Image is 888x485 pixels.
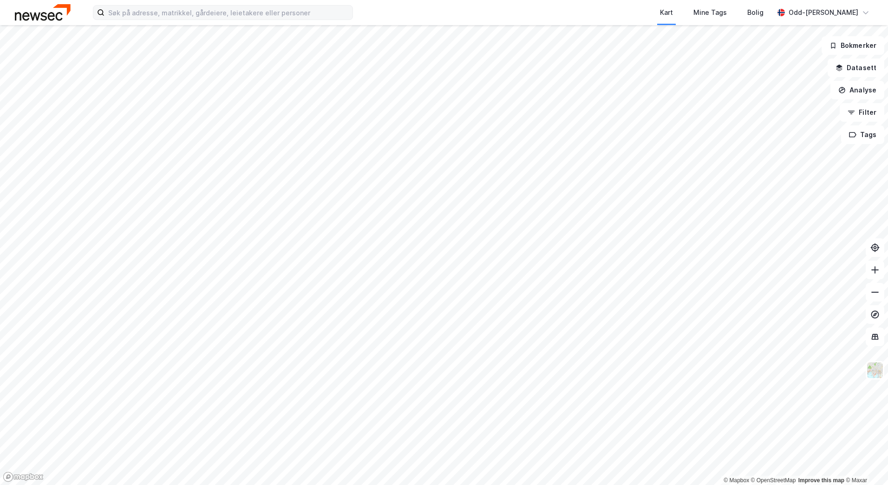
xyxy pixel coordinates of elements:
div: Mine Tags [693,7,727,18]
div: Odd-[PERSON_NAME] [789,7,858,18]
button: Tags [841,125,884,144]
button: Filter [840,103,884,122]
a: Improve this map [798,477,844,484]
a: Mapbox homepage [3,472,44,482]
button: Datasett [828,59,884,77]
a: Mapbox [724,477,749,484]
input: Søk på adresse, matrikkel, gårdeiere, leietakere eller personer [104,6,353,20]
div: Kart [660,7,673,18]
img: Z [866,361,884,379]
div: Bolig [747,7,764,18]
button: Analyse [830,81,884,99]
div: Kontrollprogram for chat [842,440,888,485]
button: Bokmerker [822,36,884,55]
a: OpenStreetMap [751,477,796,484]
img: newsec-logo.f6e21ccffca1b3a03d2d.png [15,4,71,20]
iframe: Chat Widget [842,440,888,485]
